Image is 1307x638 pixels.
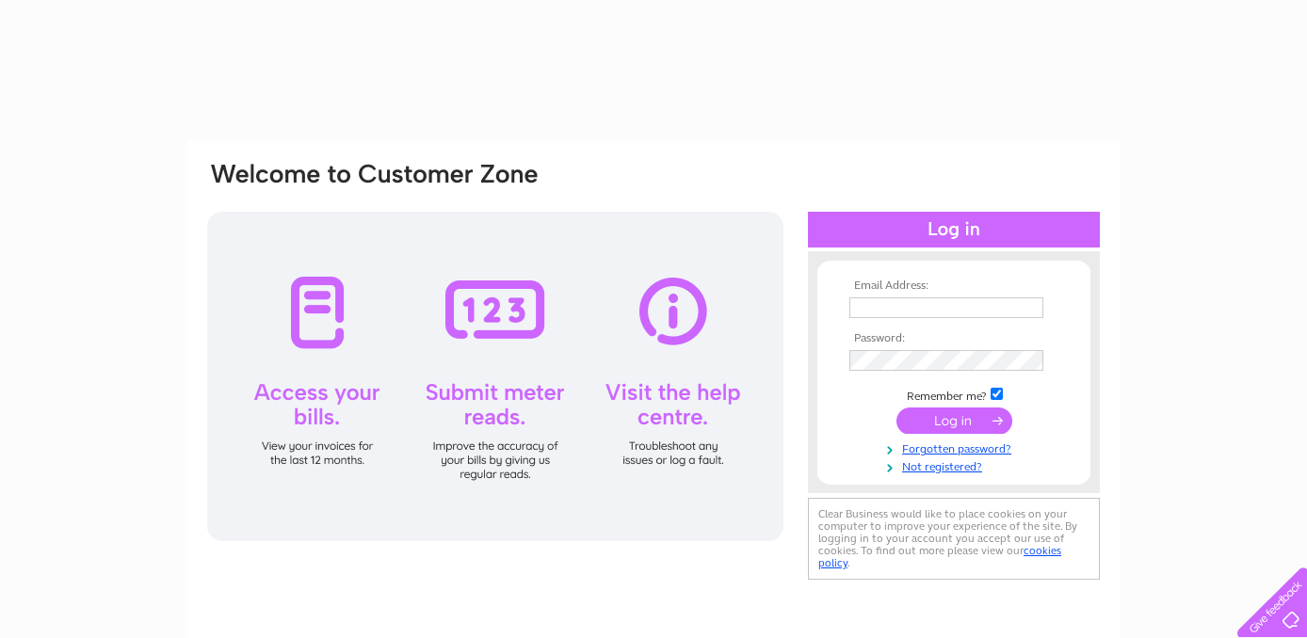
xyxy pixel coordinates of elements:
[849,456,1063,474] a: Not registered?
[845,279,1063,293] th: Email Address:
[818,544,1061,569] a: cookies policy
[808,498,1100,580] div: Clear Business would like to place cookies on your computer to improve your experience of the sit...
[845,332,1063,345] th: Password:
[896,407,1012,434] input: Submit
[849,439,1063,456] a: Forgotten password?
[845,385,1063,404] td: Remember me?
